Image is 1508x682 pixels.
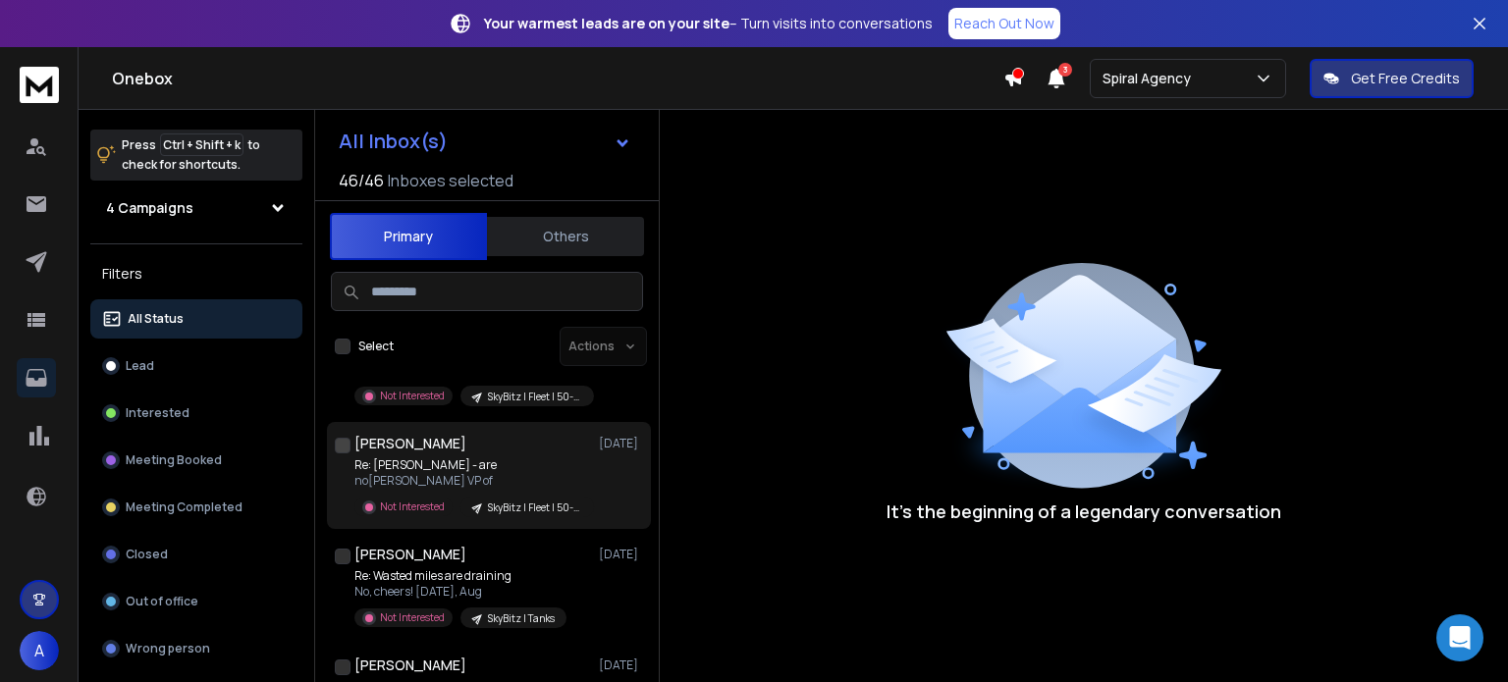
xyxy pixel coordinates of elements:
p: Press to check for shortcuts. [122,135,260,175]
p: Interested [126,405,189,421]
button: All Inbox(s) [323,122,647,161]
button: Primary [330,213,487,260]
button: Lead [90,346,302,386]
strong: Your warmest leads are on your site [484,14,729,32]
p: Not Interested [380,389,445,403]
p: Re: Wasted miles are draining [354,568,566,584]
h1: [PERSON_NAME] [354,656,466,675]
label: Select [358,339,394,354]
p: Reach Out Now [954,14,1054,33]
p: [DATE] [599,547,643,562]
button: A [20,631,59,670]
h1: [PERSON_NAME] [354,545,466,564]
p: [DATE] [599,436,643,451]
span: 3 [1058,63,1072,77]
p: SkyBitz | Tanks [488,611,555,626]
p: Wrong person [126,641,210,656]
h3: Inboxes selected [388,169,513,192]
h1: Onebox [112,67,1003,90]
h1: All Inbox(s) [339,131,448,151]
p: [DATE] [599,657,643,673]
p: Not Interested [380,610,445,625]
h3: Filters [90,260,302,288]
p: no[PERSON_NAME] VP of [354,473,590,489]
button: All Status [90,299,302,339]
button: Closed [90,535,302,574]
p: Out of office [126,594,198,609]
p: All Status [128,311,184,327]
p: Re: [PERSON_NAME] - are [354,457,590,473]
p: SkyBitz | Fleet | 50-100 [488,390,582,404]
h1: [PERSON_NAME] [354,434,466,453]
button: Meeting Booked [90,441,302,480]
p: Get Free Credits [1351,69,1460,88]
p: It’s the beginning of a legendary conversation [887,498,1281,525]
button: Interested [90,393,302,433]
p: – Turn visits into conversations [484,14,933,33]
button: Others [487,215,644,258]
div: Open Intercom Messenger [1436,614,1483,661]
span: 46 / 46 [339,169,384,192]
p: SkyBitz | Fleet | 50-100 [488,500,582,515]
p: Spiral Agency [1103,69,1199,88]
img: logo [20,67,59,103]
p: Meeting Completed [126,499,242,515]
p: No, cheers! [DATE], Aug [354,584,566,600]
button: Get Free Credits [1310,59,1474,98]
a: Reach Out Now [948,8,1060,39]
p: Not Interested [380,499,445,514]
p: Meeting Booked [126,452,222,468]
button: 4 Campaigns [90,188,302,228]
button: Out of office [90,582,302,621]
button: Wrong person [90,629,302,668]
p: Lead [126,358,154,374]
button: Meeting Completed [90,488,302,527]
p: Closed [126,547,168,562]
h1: 4 Campaigns [106,198,193,218]
span: Ctrl + Shift + k [160,133,243,156]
